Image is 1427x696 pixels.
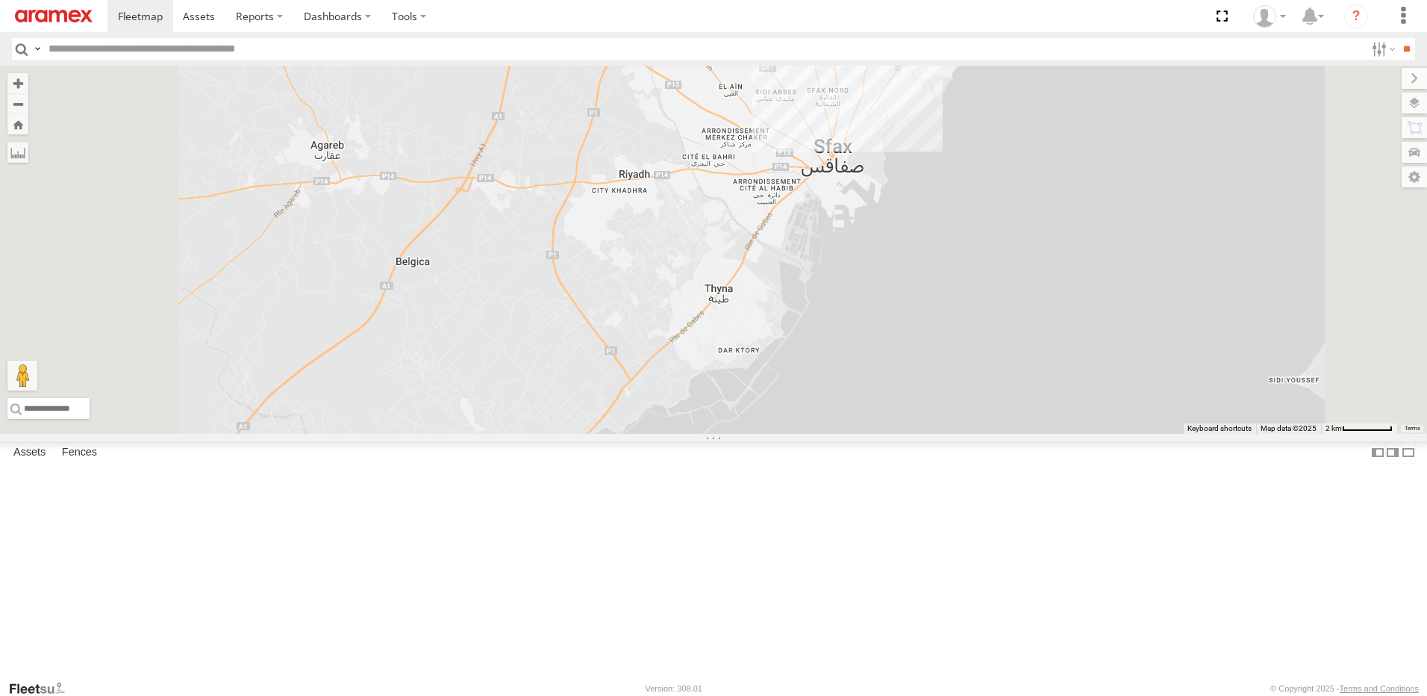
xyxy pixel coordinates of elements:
label: Assets [6,442,53,463]
button: Zoom Home [7,114,28,134]
a: Terms (opens in new tab) [1405,426,1420,432]
div: Version: 308.01 [646,684,702,693]
label: Hide Summary Table [1401,441,1416,463]
span: 2 km [1325,424,1342,432]
label: Map Settings [1402,167,1427,187]
img: aramex-logo.svg [15,10,93,22]
a: Terms and Conditions [1340,684,1419,693]
label: Dock Summary Table to the Right [1385,441,1400,463]
button: Zoom in [7,73,28,93]
a: Visit our Website [8,681,77,696]
label: Fences [54,442,104,463]
button: Keyboard shortcuts [1187,423,1252,434]
button: Zoom out [7,93,28,114]
div: © Copyright 2025 - [1270,684,1419,693]
span: Map data ©2025 [1261,424,1317,432]
button: Map Scale: 2 km per 64 pixels [1321,423,1397,434]
label: Measure [7,142,28,163]
i: ? [1344,4,1368,28]
label: Dock Summary Table to the Left [1370,441,1385,463]
button: Drag Pegman onto the map to open Street View [7,361,37,391]
label: Search Filter Options [1366,38,1398,60]
label: Search Query [31,38,43,60]
div: Ahmed Khanfir [1248,5,1291,28]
